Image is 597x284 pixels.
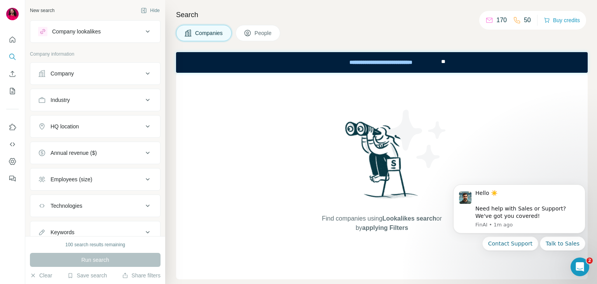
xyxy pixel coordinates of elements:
[6,8,19,20] img: Avatar
[6,33,19,47] button: Quick start
[51,70,74,77] div: Company
[30,144,160,162] button: Annual revenue ($)
[30,170,160,189] button: Employees (size)
[30,22,160,41] button: Company lookalikes
[524,16,531,25] p: 50
[51,228,74,236] div: Keywords
[51,149,97,157] div: Annual revenue ($)
[30,91,160,109] button: Industry
[382,215,436,222] span: Lookalikes search
[6,50,19,64] button: Search
[30,272,52,279] button: Clear
[571,258,589,276] iframe: Intercom live chat
[6,137,19,151] button: Use Surfe API
[544,15,580,26] button: Buy credits
[255,29,272,37] span: People
[30,7,54,14] div: New search
[51,123,79,130] div: HQ location
[30,196,160,215] button: Technologies
[51,175,92,183] div: Employees (size)
[382,104,452,174] img: Surfe Illustration - Stars
[6,154,19,168] button: Dashboard
[176,52,588,73] iframe: Banner
[362,224,408,231] span: applying Filters
[6,172,19,186] button: Feedback
[52,28,101,35] div: Company lookalikes
[176,9,588,20] h4: Search
[442,175,597,280] iframe: Intercom notifications message
[30,64,160,83] button: Company
[65,241,125,248] div: 100 search results remaining
[587,258,593,264] span: 2
[135,5,165,16] button: Hide
[30,51,161,58] p: Company information
[67,272,107,279] button: Save search
[195,29,223,37] span: Companies
[30,117,160,136] button: HQ location
[30,223,160,242] button: Keywords
[496,16,507,25] p: 170
[6,84,19,98] button: My lists
[319,214,444,233] span: Find companies using or by
[6,120,19,134] button: Use Surfe on LinkedIn
[6,67,19,81] button: Enrich CSV
[51,96,70,104] div: Industry
[51,202,82,210] div: Technologies
[342,119,422,206] img: Surfe Illustration - Woman searching with binoculars
[122,272,161,279] button: Share filters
